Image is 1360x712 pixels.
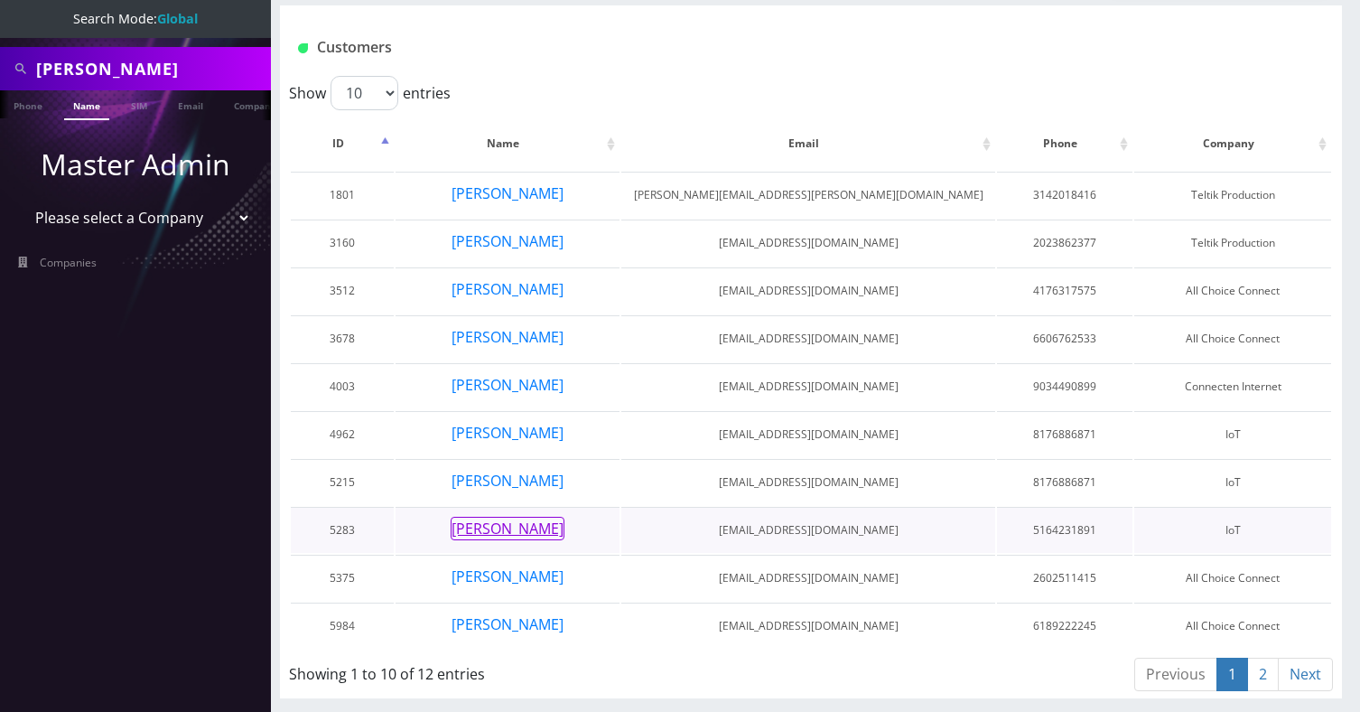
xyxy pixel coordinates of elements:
td: All Choice Connect [1134,555,1331,601]
button: [PERSON_NAME] [451,421,564,445]
td: [EMAIL_ADDRESS][DOMAIN_NAME] [621,363,995,409]
select: Showentries [331,76,398,110]
td: Teltik Production [1134,220,1331,266]
th: Name: activate to sort column ascending [396,117,619,170]
a: Previous [1134,658,1217,691]
button: [PERSON_NAME] [451,469,564,492]
td: 6189222245 [997,603,1132,649]
label: Show entries [289,76,451,110]
button: [PERSON_NAME] [451,517,564,540]
th: Phone: activate to sort column ascending [997,117,1132,170]
td: 9034490899 [997,363,1132,409]
td: All Choice Connect [1134,315,1331,361]
button: [PERSON_NAME] [451,325,564,349]
td: [EMAIL_ADDRESS][DOMAIN_NAME] [621,411,995,457]
span: Companies [40,255,97,270]
button: [PERSON_NAME] [451,230,564,253]
button: [PERSON_NAME] [451,373,564,397]
a: 1 [1216,658,1248,691]
td: 5215 [291,459,394,505]
a: Company [225,90,285,118]
td: 4176317575 [997,267,1132,314]
td: [EMAIL_ADDRESS][DOMAIN_NAME] [621,315,995,361]
th: Email: activate to sort column ascending [621,117,995,170]
div: Showing 1 to 10 of 12 entries [289,656,711,685]
a: Phone [5,90,51,118]
a: Email [169,90,212,118]
td: 2602511415 [997,555,1132,601]
a: Next [1278,658,1333,691]
td: 2023862377 [997,220,1132,266]
span: Search Mode: [73,10,198,27]
td: Connecten Internet [1134,363,1331,409]
th: Company: activate to sort column ascending [1134,117,1331,170]
td: All Choice Connect [1134,603,1331,649]
td: [EMAIL_ADDRESS][DOMAIN_NAME] [621,267,995,314]
button: [PERSON_NAME] [451,277,564,301]
h1: Customers [298,39,1149,56]
td: 3678 [291,315,394,361]
td: IoT [1134,507,1331,553]
td: 8176886871 [997,411,1132,457]
button: [PERSON_NAME] [451,182,564,205]
a: 2 [1247,658,1279,691]
th: ID: activate to sort column descending [291,117,394,170]
td: [EMAIL_ADDRESS][DOMAIN_NAME] [621,507,995,553]
button: [PERSON_NAME] [451,565,564,588]
td: [EMAIL_ADDRESS][DOMAIN_NAME] [621,459,995,505]
td: 5375 [291,555,394,601]
td: 3512 [291,267,394,314]
td: 5984 [291,603,394,649]
td: 3142018416 [997,172,1132,218]
td: 1801 [291,172,394,218]
td: IoT [1134,411,1331,457]
td: 4962 [291,411,394,457]
strong: Global [157,10,198,27]
td: 5164231891 [997,507,1132,553]
td: 6606762533 [997,315,1132,361]
td: All Choice Connect [1134,267,1331,314]
td: [EMAIL_ADDRESS][DOMAIN_NAME] [621,555,995,601]
td: 5283 [291,507,394,553]
a: SIM [122,90,156,118]
td: [PERSON_NAME][EMAIL_ADDRESS][PERSON_NAME][DOMAIN_NAME] [621,172,995,218]
td: 3160 [291,220,394,266]
td: [EMAIL_ADDRESS][DOMAIN_NAME] [621,220,995,266]
input: Search All Companies [36,52,266,86]
button: [PERSON_NAME] [451,613,564,636]
td: 8176886871 [997,459,1132,505]
td: 4003 [291,363,394,409]
a: Name [64,90,109,120]
td: Teltik Production [1134,172,1331,218]
td: [EMAIL_ADDRESS][DOMAIN_NAME] [621,603,995,649]
td: IoT [1134,459,1331,505]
